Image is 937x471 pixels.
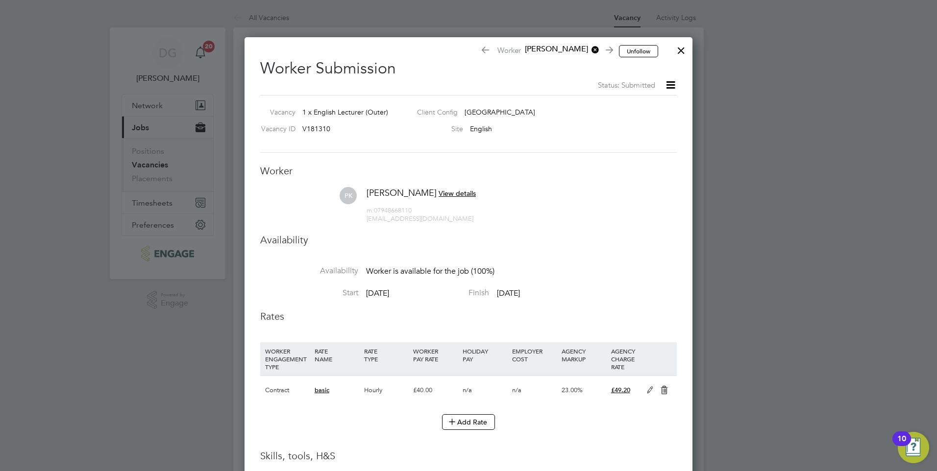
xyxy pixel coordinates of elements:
[366,266,494,276] span: Worker is available for the job (100%)
[409,124,463,133] label: Site
[510,342,559,368] div: EMPLOYER COST
[411,376,460,404] div: £40.00
[362,342,411,368] div: RATE TYPE
[619,45,658,58] button: Unfollow
[340,187,357,204] span: PK
[559,342,609,368] div: AGENCY MARKUP
[411,342,460,368] div: WORKER PAY RATE
[260,449,677,462] h3: Skills, tools, H&S
[439,189,476,198] span: View details
[260,51,677,91] h2: Worker Submission
[302,124,330,133] span: V181310
[897,439,906,451] div: 10
[263,376,312,404] div: Contract
[409,108,458,117] label: Client Config
[367,214,473,223] span: [EMAIL_ADDRESS][DOMAIN_NAME]
[256,124,296,133] label: Vacancy ID
[898,432,929,463] button: Open Resource Center, 10 new notifications
[598,80,655,90] span: Status: Submitted
[312,342,362,368] div: RATE NAME
[260,310,677,323] h3: Rates
[609,342,641,376] div: AGENCY CHARGE RATE
[480,44,612,58] span: Worker
[367,187,437,198] span: [PERSON_NAME]
[260,288,358,298] label: Start
[302,108,388,117] span: 1 x English Lecturer (Outer)
[460,342,510,368] div: HOLIDAY PAY
[367,206,412,214] span: 07948668110
[521,44,599,55] span: [PERSON_NAME]
[256,108,296,117] label: Vacancy
[470,124,492,133] span: English
[315,386,329,394] span: basic
[260,266,358,276] label: Availability
[366,288,389,298] span: [DATE]
[263,342,312,376] div: WORKER ENGAGEMENT TYPE
[362,376,411,404] div: Hourly
[465,108,535,117] span: [GEOGRAPHIC_DATA]
[497,288,520,298] span: [DATE]
[260,234,677,246] h3: Availability
[611,386,630,394] span: £49.20
[367,206,374,214] span: m:
[562,386,583,394] span: 23.00%
[512,386,521,394] span: n/a
[463,386,472,394] span: n/a
[442,414,495,430] button: Add Rate
[391,288,489,298] label: Finish
[260,165,677,177] h3: Worker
